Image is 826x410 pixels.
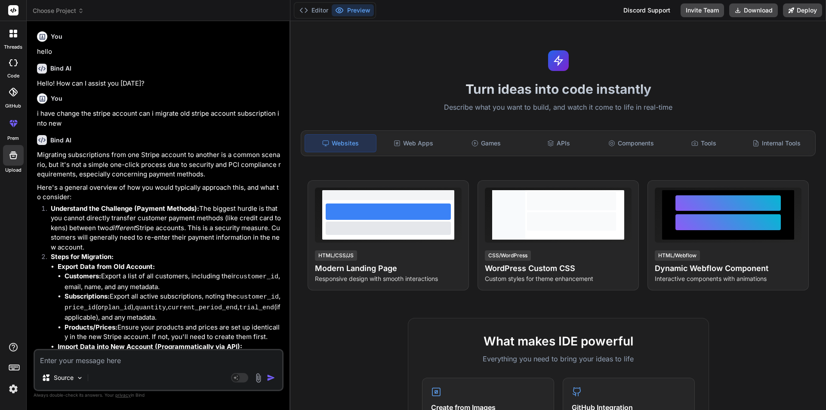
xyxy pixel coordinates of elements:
h6: You [51,32,62,41]
code: customer_id [236,293,279,301]
img: icon [267,373,275,382]
p: Custom styles for theme enhancement [485,274,632,283]
strong: Products/Prices: [65,323,117,331]
img: Pick Models [76,374,83,382]
strong: Customers: [65,272,101,280]
div: Games [451,134,522,152]
p: Hello! How can I assist you [DATE]? [37,79,282,89]
button: Deploy [783,3,822,17]
h6: Bind AI [50,136,71,145]
span: privacy [115,392,131,398]
button: Download [729,3,778,17]
button: Invite Team [681,3,724,17]
p: Source [54,373,74,382]
h6: Bind AI [50,64,71,73]
div: Internal Tools [741,134,812,152]
p: Describe what you want to build, and watch it come to life in real-time [296,102,821,113]
div: APIs [523,134,594,152]
div: Tools [669,134,740,152]
h6: You [51,94,62,103]
h2: What makes IDE powerful [422,332,695,350]
label: GitHub [5,102,21,110]
code: price_id [65,304,96,311]
img: settings [6,382,21,396]
div: Components [596,134,667,152]
code: trial_end [239,304,274,311]
label: prem [7,135,19,142]
strong: Steps for Migration: [51,253,114,261]
p: Interactive components with animations [655,274,801,283]
code: current_period_end [168,304,237,311]
div: HTML/Webflow [655,250,700,261]
div: Discord Support [618,3,675,17]
label: code [7,72,19,80]
p: hello [37,47,282,57]
li: Ensure your products and prices are set up identically in the new Stripe account. If not, you'll ... [65,323,282,342]
h1: Turn ideas into code instantly [296,81,821,97]
h4: Dynamic Webflow Component [655,262,801,274]
strong: Import Data into New Account (Programmatically via API): [58,342,242,351]
p: i have change the stripe account can i migrate old stripe account subscription into new [37,109,282,128]
p: Everything you need to bring your ideas to life [422,354,695,364]
button: Editor [296,4,332,16]
p: Always double-check its answers. Your in Bind [34,391,284,399]
div: Websites [305,134,376,152]
h4: WordPress Custom CSS [485,262,632,274]
label: threads [4,43,22,51]
code: customer_id [236,273,278,281]
div: Web Apps [378,134,449,152]
p: Here's a general overview of how you would typically approach this, and what to consider: [37,183,282,202]
strong: Subscriptions: [65,292,110,300]
em: different [109,224,136,232]
div: CSS/WordPress [485,250,531,261]
p: Migrating subscriptions from one Stripe account to another is a common scenario, but it's not a s... [37,150,282,179]
strong: Export Data from Old Account: [58,262,155,271]
code: quantity [135,304,166,311]
button: Preview [332,4,374,16]
strong: Understand the Challenge (Payment Methods): [51,204,199,213]
h4: Modern Landing Page [315,262,462,274]
li: Export a list of all customers, including their , email, name, and any metadata. [65,271,282,292]
p: The biggest hurdle is that you cannot directly transfer customer payment methods (like credit car... [51,204,282,253]
li: Export all active subscriptions, noting the , (or ), , , (if applicable), and any metadata. [65,292,282,323]
div: HTML/CSS/JS [315,250,357,261]
code: plan_id [104,304,131,311]
label: Upload [5,166,22,174]
span: Choose Project [33,6,84,15]
img: attachment [253,373,263,383]
p: Responsive design with smooth interactions [315,274,462,283]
